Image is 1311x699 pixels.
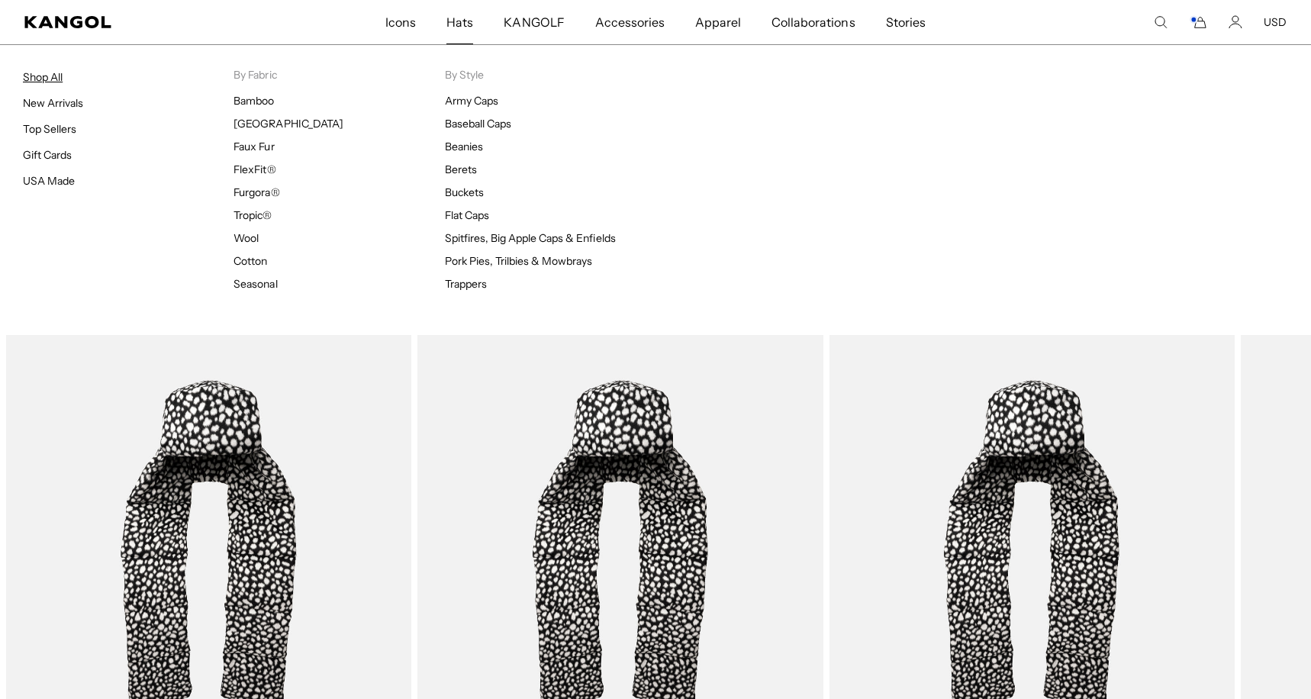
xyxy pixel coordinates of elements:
[445,140,483,153] a: Beanies
[23,174,75,188] a: USA Made
[24,16,255,28] a: Kangol
[445,208,489,222] a: Flat Caps
[445,231,616,245] a: Spitfires, Big Apple Caps & Enfields
[445,68,655,82] p: By Style
[234,231,259,245] a: Wool
[445,185,484,199] a: Buckets
[445,163,477,176] a: Berets
[445,117,511,130] a: Baseball Caps
[23,96,83,110] a: New Arrivals
[234,277,277,291] a: Seasonal
[23,70,63,84] a: Shop All
[234,94,274,108] a: Bamboo
[445,94,498,108] a: Army Caps
[1189,15,1207,29] button: Cart
[1264,15,1287,29] button: USD
[445,254,593,268] a: Pork Pies, Trilbies & Mowbrays
[234,185,279,199] a: Furgora®
[234,163,275,176] a: FlexFit®
[234,117,343,130] a: [GEOGRAPHIC_DATA]
[1154,15,1168,29] summary: Search here
[234,254,267,268] a: Cotton
[234,208,272,222] a: Tropic®
[234,68,444,82] p: By Fabric
[234,140,274,153] a: Faux Fur
[1229,15,1242,29] a: Account
[23,148,72,162] a: Gift Cards
[445,277,487,291] a: Trappers
[23,122,76,136] a: Top Sellers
